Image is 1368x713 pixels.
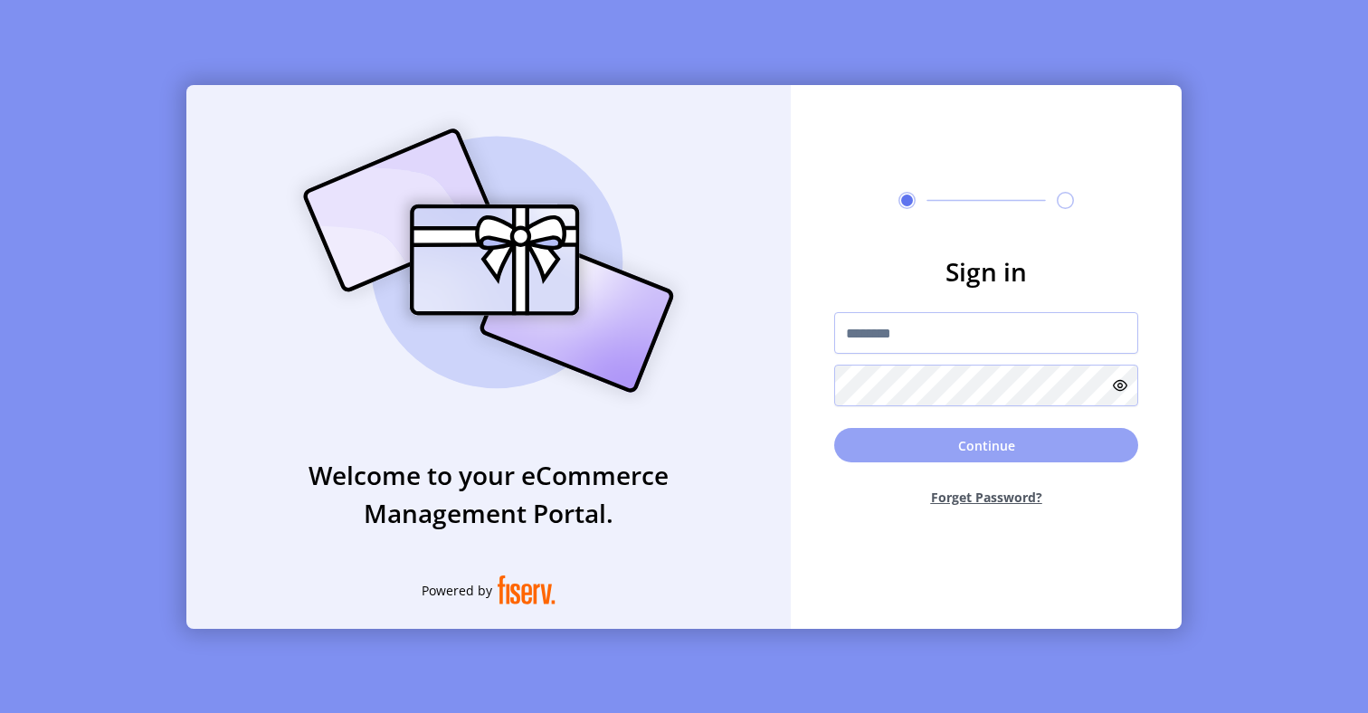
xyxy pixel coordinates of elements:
span: Powered by [422,581,492,600]
h3: Welcome to your eCommerce Management Portal. [186,456,791,532]
img: card_Illustration.svg [276,109,701,413]
h3: Sign in [834,252,1138,290]
button: Forget Password? [834,473,1138,521]
button: Continue [834,428,1138,462]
